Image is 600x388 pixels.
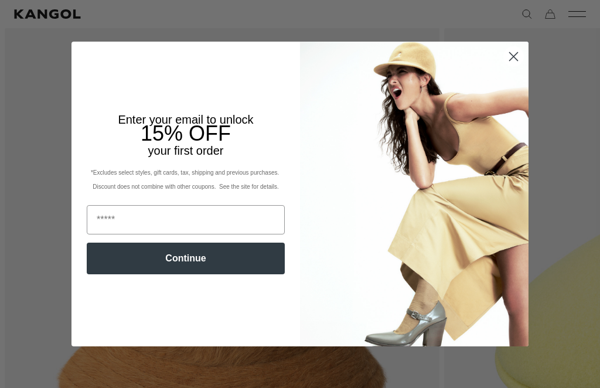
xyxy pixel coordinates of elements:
[300,42,529,346] img: 93be19ad-e773-4382-80b9-c9d740c9197f.jpeg
[148,144,224,157] span: your first order
[118,113,253,126] span: Enter your email to unlock
[91,169,281,190] span: *Excludes select styles, gift cards, tax, shipping and previous purchases. Discount does not comb...
[503,46,524,67] button: Close dialog
[141,121,231,145] span: 15% OFF
[87,243,285,274] button: Continue
[87,205,285,234] input: Email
